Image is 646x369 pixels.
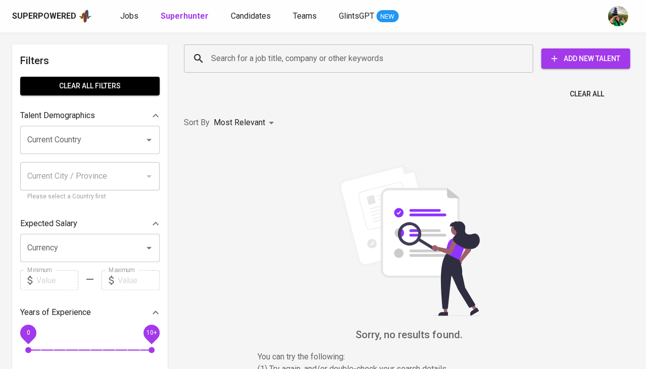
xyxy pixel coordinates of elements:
[36,270,78,290] input: Value
[258,351,561,363] p: You can try the following :
[231,11,271,21] span: Candidates
[184,327,634,343] h6: Sorry, no results found.
[293,10,319,23] a: Teams
[161,11,209,21] b: Superhunter
[120,11,138,21] span: Jobs
[214,114,277,132] div: Most Relevant
[339,10,399,23] a: GlintsGPT NEW
[541,48,630,69] button: Add New Talent
[565,85,608,103] button: Clear All
[118,270,160,290] input: Value
[20,110,95,122] p: Talent Demographics
[184,117,210,129] p: Sort By
[142,241,156,255] button: Open
[333,165,485,316] img: file_searching.svg
[549,52,622,65] span: Add New Talent
[12,9,92,24] a: Superpoweredapp logo
[214,117,265,129] p: Most Relevant
[12,11,76,22] div: Superpowered
[20,218,77,230] p: Expected Salary
[20,302,160,323] div: Years of Experience
[142,133,156,147] button: Open
[231,10,273,23] a: Candidates
[26,329,30,336] span: 0
[28,80,152,92] span: Clear All filters
[20,306,91,319] p: Years of Experience
[376,12,399,22] span: NEW
[161,10,211,23] a: Superhunter
[146,329,157,336] span: 10+
[27,192,153,202] p: Please select a Country first
[20,214,160,234] div: Expected Salary
[20,52,160,69] h6: Filters
[339,11,374,21] span: GlintsGPT
[569,88,604,100] span: Clear All
[78,9,92,24] img: app logo
[120,10,140,23] a: Jobs
[293,11,317,21] span: Teams
[608,6,628,26] img: eva@glints.com
[20,106,160,126] div: Talent Demographics
[20,77,160,95] button: Clear All filters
